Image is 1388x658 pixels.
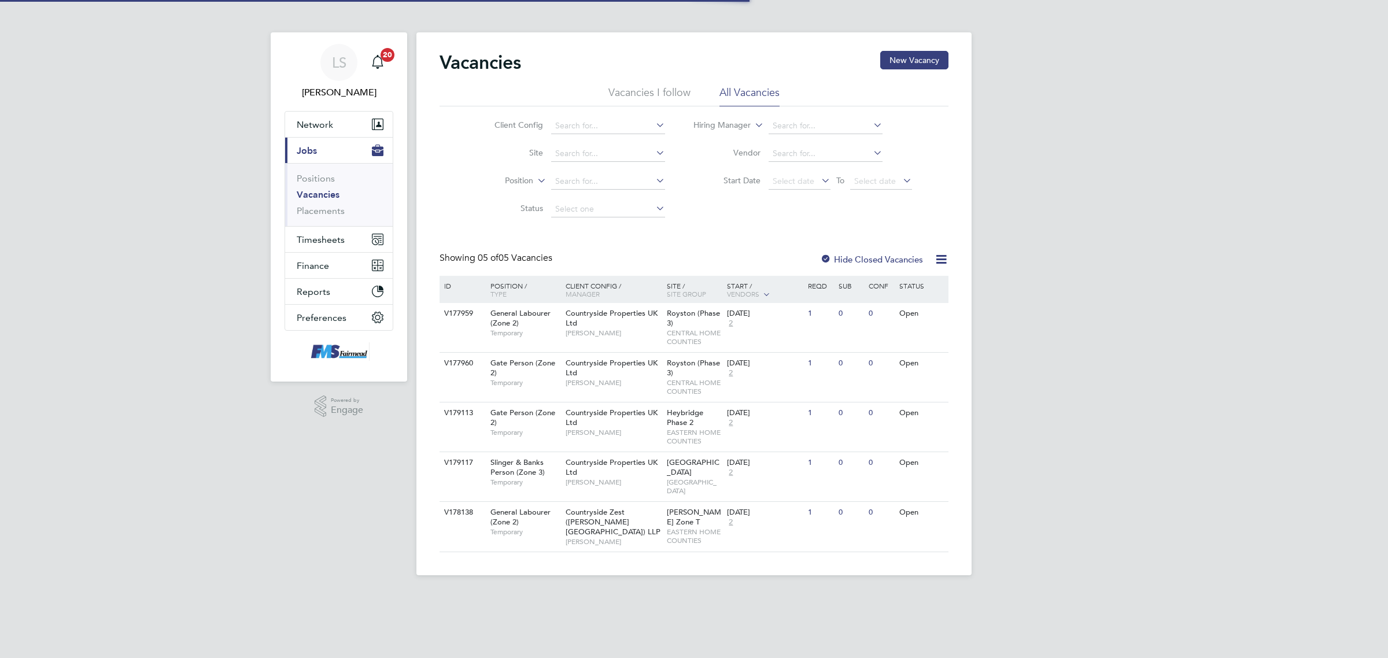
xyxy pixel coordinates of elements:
button: New Vacancy [880,51,948,69]
div: 0 [866,502,896,523]
div: Showing [440,252,555,264]
span: Heybridge Phase 2 [667,408,703,427]
span: EASTERN HOME COUNTIES [667,527,722,545]
a: LS[PERSON_NAME] [285,44,393,99]
label: Status [477,203,543,213]
span: Countryside Properties UK Ltd [566,308,658,328]
div: [DATE] [727,408,802,418]
span: EASTERN HOME COUNTIES [667,428,722,446]
div: Client Config / [563,276,664,304]
label: Site [477,147,543,158]
div: V178138 [441,502,482,523]
span: Vendors [727,289,759,298]
span: Type [490,289,507,298]
button: Network [285,112,393,137]
span: Royston (Phase 3) [667,308,720,328]
span: Network [297,119,333,130]
span: Engage [331,405,363,415]
div: 0 [836,353,866,374]
span: Countryside Properties UK Ltd [566,358,658,378]
a: Powered byEngage [315,395,364,417]
div: V179117 [441,452,482,474]
div: V177960 [441,353,482,374]
span: Temporary [490,328,560,338]
span: Countryside Zest ([PERSON_NAME][GEOGRAPHIC_DATA]) LLP [566,507,660,537]
span: Timesheets [297,234,345,245]
div: [DATE] [727,358,802,368]
span: Select date [854,176,896,186]
a: Vacancies [297,189,339,200]
a: Go to home page [285,342,393,361]
span: [PERSON_NAME] [566,378,661,387]
div: Start / [724,276,805,305]
label: Hiring Manager [684,120,751,131]
span: Powered by [331,395,363,405]
div: 0 [836,502,866,523]
input: Select one [551,201,665,217]
div: Open [896,303,947,324]
button: Reports [285,279,393,304]
span: [PERSON_NAME] [566,478,661,487]
span: CENTRAL HOME COUNTIES [667,378,722,396]
li: Vacancies I follow [608,86,691,106]
input: Search for... [551,146,665,162]
button: Preferences [285,305,393,330]
span: Preferences [297,312,346,323]
span: Gate Person (Zone 2) [490,358,555,378]
div: Sub [836,276,866,295]
img: f-mead-logo-retina.png [308,342,370,361]
label: Vendor [694,147,761,158]
span: [PERSON_NAME] Zone T [667,507,721,527]
span: 2 [727,319,734,328]
span: Jobs [297,145,317,156]
span: General Labourer (Zone 2) [490,507,551,527]
span: [GEOGRAPHIC_DATA] [667,478,722,496]
label: Hide Closed Vacancies [820,254,923,265]
span: [GEOGRAPHIC_DATA] [667,457,719,477]
span: 20 [381,48,394,62]
span: Reports [297,286,330,297]
button: Timesheets [285,227,393,252]
span: [PERSON_NAME] [566,328,661,338]
label: Position [467,175,533,187]
div: V177959 [441,303,482,324]
div: Status [896,276,947,295]
div: 0 [866,353,896,374]
div: 1 [805,353,835,374]
span: [PERSON_NAME] [566,428,661,437]
span: 2 [727,517,734,527]
div: 1 [805,402,835,424]
div: Position / [482,276,563,304]
div: 0 [836,452,866,474]
span: Gate Person (Zone 2) [490,408,555,427]
button: Jobs [285,138,393,163]
span: Slinger & Banks Person (Zone 3) [490,457,545,477]
div: ID [441,276,482,295]
div: Reqd [805,276,835,295]
div: [DATE] [727,508,802,517]
div: Open [896,502,947,523]
a: Placements [297,205,345,216]
div: 0 [866,303,896,324]
span: Countryside Properties UK Ltd [566,457,658,477]
label: Client Config [477,120,543,130]
span: Countryside Properties UK Ltd [566,408,658,427]
div: [DATE] [727,458,802,468]
div: Open [896,353,947,374]
input: Search for... [551,173,665,190]
div: 0 [836,303,866,324]
span: 2 [727,468,734,478]
span: 2 [727,418,734,428]
div: 0 [866,402,896,424]
span: 05 of [478,252,499,264]
span: Site Group [667,289,706,298]
div: V179113 [441,402,482,424]
div: Open [896,402,947,424]
span: Finance [297,260,329,271]
input: Search for... [769,118,883,134]
div: 0 [866,452,896,474]
div: 1 [805,303,835,324]
span: To [833,173,848,188]
span: Manager [566,289,600,298]
div: 0 [836,402,866,424]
